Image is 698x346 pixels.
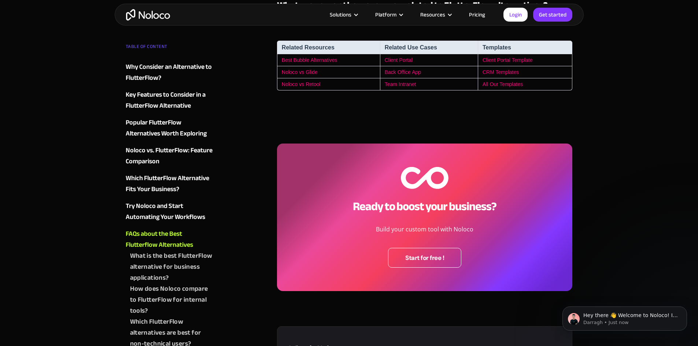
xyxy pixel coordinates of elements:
a: How does Noloco compare to FlutterFlow for internal tools?‍ [130,283,214,316]
a: Login [503,8,528,22]
a: CRM Templates [483,69,519,75]
a: Noloco vs. FlutterFlow: Feature Comparison [126,145,214,167]
a: Back Office App [385,69,421,75]
th: Related Resources [277,41,380,54]
div: Resources [420,10,445,19]
a: Noloco vs Glide [282,69,318,75]
iframe: Intercom notifications message [551,291,698,342]
a: home [126,9,170,21]
a: Client Portal Template [483,57,533,63]
a: Client Portal [385,57,413,63]
a: Team Intranet [385,81,416,87]
a: Which FlutterFlow Alternative Fits Your Business? [126,173,214,195]
a: Start for free ! [388,248,461,268]
p: ‍ [277,106,573,120]
a: Why Consider an Alternative to FlutterFlow? [126,62,214,83]
a: Pricing [460,10,494,19]
a: Noloco vs Retool [282,81,321,87]
div: TABLE OF CONTENT [126,41,214,56]
p: Build your custom tool with Noloco [376,225,473,239]
a: What is the best FlutterFlow alternative for business applications?‍ [130,250,214,283]
a: Best Bubble Alternatives [282,57,337,63]
th: Templates [478,41,573,54]
div: Platform [375,10,396,19]
a: Key Features to Consider in a FlutterFlow Alternative [126,89,214,111]
a: Get started [533,8,572,22]
div: Platform [366,10,411,19]
div: Solutions [330,10,351,19]
a: All Our Templates [483,81,523,87]
div: Resources [411,10,460,19]
a: Popular FlutterFlow Alternatives Worth Exploring [126,117,214,139]
a: Try Noloco and Start Automating Your Workflows [126,201,214,223]
a: FAQs about the Best Flutterflow Alternatives [126,228,214,250]
th: Related Use Cases [380,41,478,54]
div: Solutions [321,10,366,19]
h2: Ready to boost your business? [353,199,496,214]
